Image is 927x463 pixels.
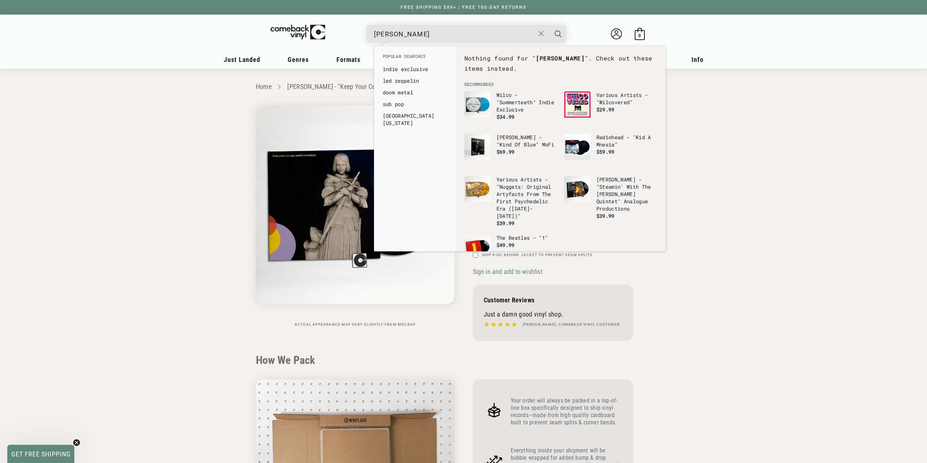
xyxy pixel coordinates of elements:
span: $49.99 [496,242,515,248]
span: Info [692,56,704,63]
a: Home [256,83,272,90]
p: Your order will always be packed in a top-of-line box specifically designed to ship vinyl records... [511,397,622,426]
a: The Beatles - "1" The Beatles - "1" $49.99 [464,234,557,269]
img: Miles Davis - "Steamin' With The Miles Davis Quintet" Analogue Productions [564,176,591,202]
a: Miles Davis - "Steamin' With The Miles Davis Quintet" Analogue Productions [PERSON_NAME] - "Steam... [564,176,657,220]
strong: [PERSON_NAME] [536,54,585,62]
span: $34.99 [496,113,515,120]
media-gallery: Gallery Viewer [256,106,455,327]
a: [GEOGRAPHIC_DATA][US_STATE] [383,112,447,127]
p: [PERSON_NAME] - "Kind Of Blue" MoFi [496,134,557,148]
a: Wilco - "Summerteeth" Indie Exclusive Wilco - "Summerteeth" Indie Exclusive $34.99 [464,91,557,126]
img: Various Artists - "Nuggets: Original Artyfacts From The First Psychedelic Era (1965-1968)" [464,176,491,202]
a: indie exclusive [383,66,447,73]
li: no_result_products: The Beatles - "1" [461,231,561,273]
button: Close [534,25,548,42]
li: no_result_suggestions: indie exclusive [379,63,451,75]
a: led zeppelin [383,77,447,85]
p: Customer Reviews [484,296,622,304]
button: Sign in and add to wishlist [473,267,545,276]
a: Various Artists - "Wilcovered" Various Artists - "Wilcovered" $29.99 [564,91,657,126]
a: sub pop [383,101,447,108]
p: Just a damn good vinyl shop. [484,310,622,318]
div: Popular Searches [374,46,456,133]
li: Recommended [461,81,661,88]
p: Wilco - "Summerteeth" Indie Exclusive [496,91,557,113]
li: Popular Searches [379,53,451,63]
img: Wilco - "Summerteeth" Indie Exclusive [464,91,491,118]
img: Radiohead - "Kid A Mnesia" [564,134,591,160]
span: Genres [288,56,309,63]
li: no_result_suggestions: doom metal [379,87,451,98]
li: no_result_products: Various Artists - "Nuggets: Original Artyfacts From The First Psychedelic Era... [461,172,561,231]
span: $39.99 [496,220,515,227]
p: The Beatles - "1" [496,234,557,242]
div: GET FREE SHIPPINGClose teaser [7,445,74,463]
input: When autocomplete results are available use up and down arrows to review and enter to select [374,27,535,42]
span: Just Landed [224,56,260,63]
li: no_result_products: Radiohead - "Kid A Mnesia" [561,130,661,172]
li: no_result_products: Miles Davis - "Kind Of Blue" MoFi [461,130,561,172]
p: [PERSON_NAME] - "Steamin' With The [PERSON_NAME] Quintet" Analogue Productions [596,176,657,212]
span: GET FREE SHIPPING [11,450,71,458]
span: $39.99 [596,212,615,219]
li: no_result_suggestions: sub pop [379,98,451,110]
p: Radiohead - "Kid A Mnesia" [596,134,657,148]
div: Search [366,25,566,43]
span: $29.99 [596,106,615,113]
li: no_result_suggestions: hotel california [379,110,451,129]
span: $69.99 [496,148,515,155]
a: Various Artists - "Nuggets: Original Artyfacts From The First Psychedelic Era (1965-1968)" Variou... [464,176,557,227]
a: doom metal [383,89,447,96]
img: star5.svg [484,320,517,329]
span: Formats [336,56,361,63]
nav: breadcrumbs [256,82,671,92]
div: No Results [461,53,661,82]
h2: How We Pack [256,354,671,367]
img: Miles Davis - "Kind Of Blue" MoFi [464,134,491,160]
label: Ship Disc Behind Jacket To Prevent Seam Splits [482,252,593,258]
p: Various Artists - "Wilcovered" [596,91,657,106]
p: Nothing found for " ". Check out these items instead. [464,53,657,74]
li: no_result_products: Various Artists - "Wilcovered" [561,88,661,130]
li: no_result_products: Miles Davis - "Steamin' With The Miles Davis Quintet" Analogue Productions [561,172,661,223]
p: Actual appearance may vary slightly from mockup [256,322,455,327]
span: Sign in and add to wishlist [473,268,542,275]
a: Miles Davis - "Kind Of Blue" MoFi [PERSON_NAME] - "Kind Of Blue" MoFi $69.99 [464,134,557,169]
li: no_result_products: Wilco - "Summerteeth" Indie Exclusive [461,88,561,130]
span: $59.99 [596,148,615,155]
button: Search [549,25,567,43]
div: Recommended [456,46,666,251]
img: The Beatles - "1" [464,234,491,260]
span: 0 [638,33,641,38]
button: Close teaser [73,439,80,446]
a: [PERSON_NAME] - "Keep Your Courage" [287,83,393,90]
img: Frame_4.png [484,400,505,421]
li: no_result_suggestions: led zeppelin [379,75,451,87]
a: Radiohead - "Kid A Mnesia" Radiohead - "Kid A Mnesia" $59.99 [564,134,657,169]
p: Various Artists - "Nuggets: Original Artyfacts From The First Psychedelic Era ([DATE]-[DATE])" [496,176,557,220]
a: FREE SHIPPING $89+ | FREE 100-DAY RETURNS [393,5,534,10]
img: Various Artists - "Wilcovered" [564,91,591,118]
h4: [PERSON_NAME], Comeback Vinyl customer [523,322,620,327]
